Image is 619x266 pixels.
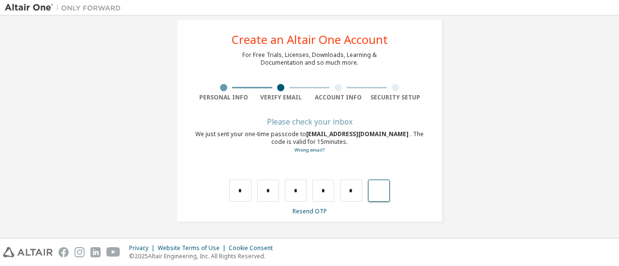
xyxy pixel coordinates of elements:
[195,119,424,125] div: Please check your inbox
[90,247,101,257] img: linkedin.svg
[293,207,327,215] a: Resend OTP
[74,247,85,257] img: instagram.svg
[295,147,324,153] a: Go back to the registration form
[242,51,377,67] div: For Free Trials, Licenses, Downloads, Learning & Documentation and so much more.
[309,94,367,101] div: Account Info
[3,247,53,257] img: altair_logo.svg
[59,247,69,257] img: facebook.svg
[195,94,252,101] div: Personal Info
[367,94,425,101] div: Security Setup
[252,94,310,101] div: Verify Email
[158,244,229,252] div: Website Terms of Use
[106,247,120,257] img: youtube.svg
[5,3,126,13] img: Altair One
[306,130,410,138] span: [EMAIL_ADDRESS][DOMAIN_NAME]
[229,244,279,252] div: Cookie Consent
[195,130,424,154] div: We just sent your one-time passcode to . The code is valid for 15 minutes.
[129,244,158,252] div: Privacy
[232,34,388,45] div: Create an Altair One Account
[129,252,279,260] p: © 2025 Altair Engineering, Inc. All Rights Reserved.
